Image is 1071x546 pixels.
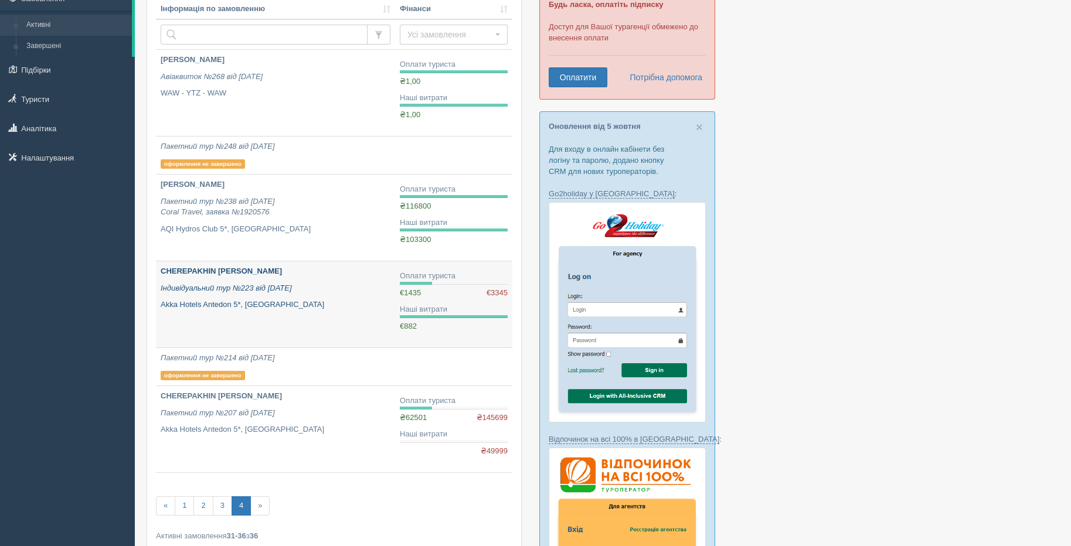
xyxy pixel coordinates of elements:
[400,4,508,15] a: Фінанси
[161,88,390,99] p: WAW - YTZ - WAW
[696,120,703,134] span: ×
[400,202,431,210] span: ₴116800
[400,322,417,330] span: €882
[156,530,512,541] div: Активні замовлення з
[400,25,508,45] button: Усі замовлення
[161,25,368,45] input: Пошук за номером замовлення, ПІБ або паспортом туриста
[161,72,263,81] i: Авіаквиток №268 від [DATE]
[400,288,421,297] span: €1435
[487,288,508,299] span: €3345
[175,496,194,516] a: 1
[481,446,508,457] span: ₴49999
[696,121,703,133] button: Close
[21,36,132,57] a: Завершені
[161,4,390,15] a: Інформація по замовленню
[549,434,706,445] p: :
[407,29,492,40] span: Усі замовлення
[250,531,258,540] b: 36
[161,408,275,417] i: Пакетний тур №207 від [DATE]
[161,371,245,380] p: оформлення не завершено
[549,188,706,199] p: :
[156,261,395,347] a: CHEREPAKHIN [PERSON_NAME] Індивідуальний тур №223 від [DATE] Akka Hotels Antedon 5*, [GEOGRAPHIC_...
[400,395,508,407] div: Оплати туриста
[400,304,508,315] div: Наші витрати
[161,180,225,189] b: [PERSON_NAME]
[400,413,427,422] span: ₴62501
[213,496,232,516] a: 3
[549,435,719,444] a: Відпочинок на всі 100% в [GEOGRAPHIC_DATA]
[549,189,675,199] a: Go2holiday у [GEOGRAPHIC_DATA]
[161,299,390,310] p: Akka Hotels Antedon 5*, [GEOGRAPHIC_DATA]
[400,110,420,119] span: ₴1,00
[622,67,703,87] a: Потрібна допомога
[156,136,395,174] a: Пакетний тур №248 від [DATE] оформлення не завершено
[156,496,175,516] a: «
[161,353,275,362] i: Пакетний тур №214 від [DATE]
[161,159,245,169] p: оформлення не завершено
[161,224,390,235] p: AQI Hydros Club 5*, [GEOGRAPHIC_DATA]
[161,424,390,435] p: Akka Hotels Antedon 5*, [GEOGRAPHIC_DATA]
[161,55,225,64] b: [PERSON_NAME]
[400,235,431,244] span: ₴103300
[477,412,508,424] span: ₴145699
[156,50,395,136] a: [PERSON_NAME] Авіаквиток №268 від [DATE] WAW - YTZ - WAW
[227,531,246,540] b: 31-36
[161,284,292,292] i: Індивідуальний тур №223 від [DATE]
[156,386,395,472] a: CHEREPAKHIN [PERSON_NAME] Пакетний тур №207 від [DATE] Akka Hotels Antedon 5*, [GEOGRAPHIC_DATA]
[193,496,213,516] a: 2
[156,348,395,385] a: Пакетний тур №214 від [DATE] оформлення не завершено
[400,217,508,228] div: Наші витрати
[400,271,508,282] div: Оплати туриста
[161,391,282,400] b: CHEREPAKHIN [PERSON_NAME]
[549,144,706,177] p: Для входу в онлайн кабінети без логіну та паролю, додано кнопку CRM для нових туроператорів.
[549,122,641,131] a: Оновлення від 5 жовтня
[250,496,270,516] span: »
[400,59,508,70] div: Оплати туриста
[549,202,706,422] img: go2holiday-login-via-crm-for-travel-agents.png
[400,77,420,86] span: ₴1,00
[400,184,508,195] div: Оплати туриста
[400,429,508,440] div: Наші витрати
[161,267,282,275] b: CHEREPAKHIN [PERSON_NAME]
[161,142,275,151] i: Пакетний тур №248 від [DATE]
[232,496,251,516] a: 4
[400,93,508,104] div: Наші витрати
[21,15,132,36] a: Активні
[549,67,607,87] a: Оплатити
[156,175,395,261] a: [PERSON_NAME] Пакетний тур №238 від [DATE]Coral Travel, заявка №1920576 AQI Hydros Club 5*, [GEOG...
[161,197,275,217] i: Пакетний тур №238 від [DATE] Coral Travel, заявка №1920576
